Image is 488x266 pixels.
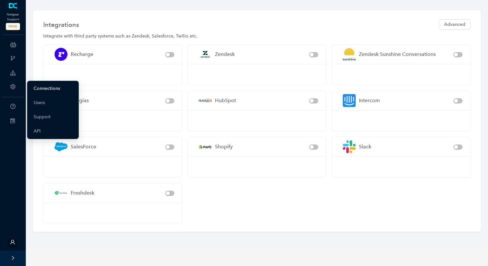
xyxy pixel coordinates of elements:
[34,96,45,109] a: Users
[51,183,71,203] img: Freshdesk
[340,137,359,156] img: Slack
[359,50,436,58] div: Zendesk Sunshine Conversations
[6,23,20,30] span: PROD
[70,96,89,104] div: Gorgias
[34,82,60,95] a: Connections
[196,45,215,64] img: Zendesk
[215,96,236,104] div: HubSpot
[359,143,371,151] div: Slack
[196,137,215,156] img: Shopify
[71,189,94,197] div: Freshdesk
[215,50,235,58] div: Zendesk
[10,84,15,89] span: setting
[51,45,71,64] img: Recharge
[34,111,51,123] a: Support
[10,237,15,250] span: user
[215,143,233,151] div: Shopify
[340,91,359,110] img: Intercom
[43,19,79,30] span: Integrations
[71,50,93,58] div: Recharge
[444,21,465,28] span: Advanced
[34,125,41,138] a: API
[359,96,380,104] div: Intercom
[340,45,359,64] img: Zendesk Sunshine Conversations
[439,19,471,30] button: Advanced
[71,143,96,151] div: SalesForce
[10,56,15,61] span: branches
[43,33,471,40] div: Integrate with third party systems such as Zendesk, Salesforce, Twilio etc.
[10,104,15,109] span: question-circle
[51,137,71,156] img: SalesForce
[196,91,215,110] img: HubSpot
